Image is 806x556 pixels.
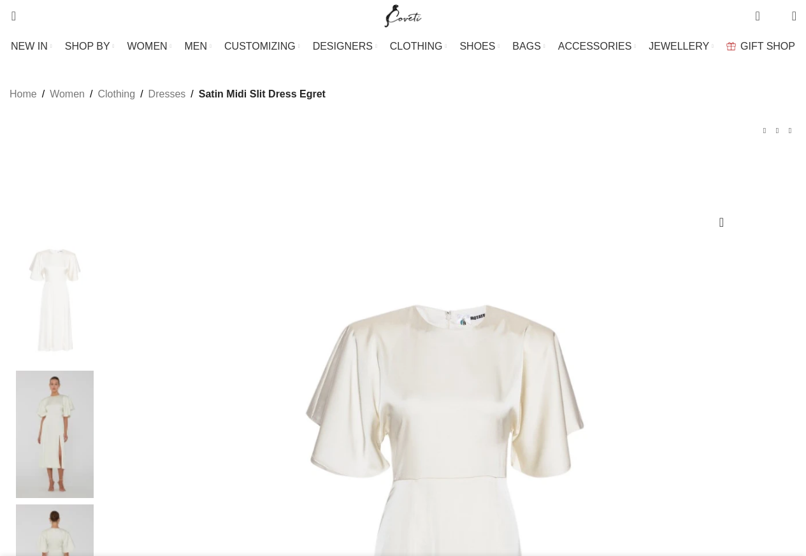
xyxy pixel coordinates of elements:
[726,34,795,59] a: GIFT SHOP
[224,40,296,52] span: CUSTOMIZING
[3,34,803,59] div: Main navigation
[10,86,326,103] nav: Breadcrumb
[784,124,796,137] a: Next product
[772,13,782,22] span: 0
[649,40,709,52] span: JEWELLERY
[313,40,373,52] span: DESIGNERS
[390,34,447,59] a: CLOTHING
[770,3,782,29] div: My Wishlist
[97,86,135,103] a: Clothing
[558,40,632,52] span: ACCESSORIES
[726,42,736,50] img: GiftBag
[459,40,495,52] span: SHOES
[50,86,85,103] a: Women
[65,40,110,52] span: SHOP BY
[649,34,714,59] a: JEWELLERY
[185,40,208,52] span: MEN
[740,40,795,52] span: GIFT SHOP
[185,34,212,59] a: MEN
[382,10,424,20] a: Site logo
[3,3,16,29] a: Search
[11,34,52,59] a: NEW IN
[199,86,326,103] span: Satin Midi Slit Dress Egret
[127,34,172,59] a: WOMEN
[512,40,540,52] span: BAGS
[390,40,443,52] span: CLOTHING
[127,40,168,52] span: WOMEN
[10,86,37,103] a: Home
[65,34,115,59] a: SHOP BY
[749,3,766,29] a: 0
[11,40,48,52] span: NEW IN
[758,124,771,137] a: Previous product
[224,34,300,59] a: CUSTOMIZING
[148,86,186,103] a: Dresses
[16,236,94,364] img: Satin Midi Slit Dress Egret
[459,34,500,59] a: SHOES
[558,34,637,59] a: ACCESSORIES
[16,371,94,499] img: Rotate Birger Christensen dress
[756,6,766,16] span: 0
[313,34,377,59] a: DESIGNERS
[512,34,545,59] a: BAGS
